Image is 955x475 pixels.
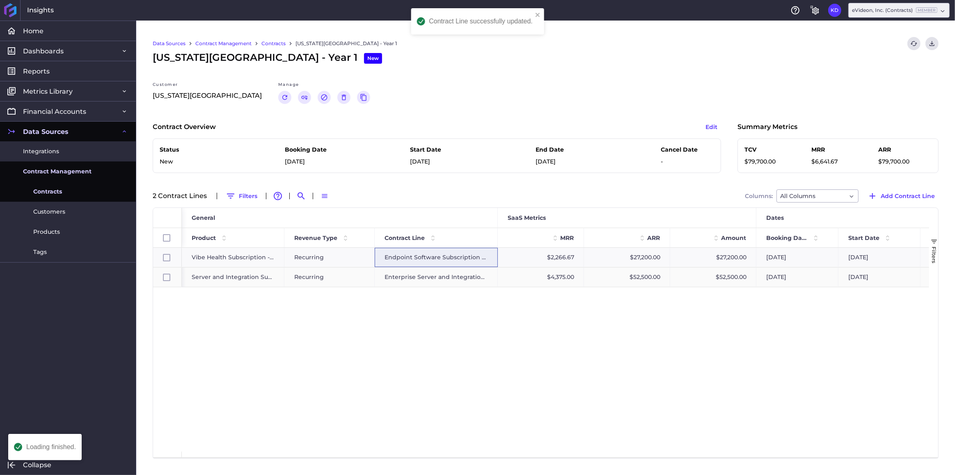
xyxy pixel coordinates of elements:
button: Renew [278,91,291,104]
span: Metrics Library [23,87,73,96]
button: Cancel [318,91,331,104]
div: $52,500.00 [670,267,756,287]
div: $2,266.67 [498,248,584,267]
div: Recurring [284,248,375,267]
span: Products [33,228,60,236]
div: $27,200.00 [670,248,756,267]
div: eVideon, Inc. (Contracts) [852,7,937,14]
p: $79,700.00 [878,157,932,166]
p: - [661,157,714,166]
p: $79,700.00 [744,157,798,166]
span: All Columns [780,191,815,201]
span: Start Date [848,234,879,242]
span: Amount [721,234,746,242]
span: Filters [931,247,937,263]
p: Status [160,145,213,154]
p: [US_STATE][GEOGRAPHIC_DATA] [153,91,262,101]
span: Tags [33,248,47,256]
p: [DATE] [285,157,338,166]
a: Contracts [261,40,286,47]
p: New [160,157,213,166]
span: Integrations [23,147,59,156]
div: Press SPACE to select this row. [153,248,182,267]
span: General [192,214,215,221]
div: $4,375.00 [498,267,584,287]
span: Reports [23,67,50,76]
p: MRR [811,145,865,154]
div: Dropdown select [776,189,859,203]
div: Enterprise Server and Integration Subscription Licensing [375,267,498,287]
div: $27,200.00 [584,248,670,267]
p: ARR [878,145,932,154]
span: Vibe Health Subscription - Recurring [192,248,275,267]
span: Columns: [745,193,773,199]
div: [DATE] [756,248,838,267]
button: Help [789,4,802,17]
button: Add Contract Line [864,189,939,203]
span: Product [192,234,216,242]
span: Contracts [33,187,62,196]
button: Edit [702,120,721,134]
div: Loading finished. [26,444,76,450]
div: [DATE] [838,267,921,287]
span: SaaS Metrics [508,214,546,221]
div: Endpoint Software Subscription Licensing [375,248,498,267]
p: Cancel Date [661,145,714,154]
button: Refresh [907,37,921,50]
span: Financial Accounts [23,107,86,116]
a: [US_STATE][GEOGRAPHIC_DATA] - Year 1 [295,40,397,47]
span: [US_STATE][GEOGRAPHIC_DATA] - Year 1 [153,50,382,65]
span: Data Sources [23,127,69,136]
div: [DATE] [756,267,838,287]
div: Press SPACE to select this row. [153,267,182,287]
div: 2 Contract Line s [153,193,212,199]
p: Summary Metrics [737,122,797,132]
button: Filters [222,189,261,203]
a: Data Sources [153,40,186,47]
span: Add Contract Line [881,191,935,201]
div: Manage [278,81,370,91]
div: Contract Line successfully updated. [429,18,533,25]
button: Search by [295,189,308,203]
span: Booking Date [766,234,808,242]
span: Server and Integration Subscription Licensing [192,268,275,286]
span: Revenue Type [294,234,337,242]
p: Booking Date [285,145,338,154]
span: Contract Management [23,167,92,176]
p: [DATE] [410,157,464,166]
button: General Settings [808,4,822,17]
span: Dashboards [23,47,64,55]
div: New [364,53,382,64]
span: Dates [766,214,784,221]
span: Home [23,27,44,35]
p: Start Date [410,145,464,154]
div: Dropdown select [848,3,950,18]
button: Download [925,37,939,50]
span: Contract Line [385,234,425,242]
p: Contract Overview [153,122,216,132]
div: Customer [153,81,262,91]
button: Delete [337,91,350,104]
ins: Member [916,7,937,13]
span: Customers [33,208,65,216]
p: [DATE] [536,157,589,166]
button: User Menu [828,4,841,17]
p: $6,641.67 [811,157,865,166]
span: ARR [647,234,660,242]
button: close [535,12,541,19]
button: Link [298,91,311,104]
div: Recurring [284,267,375,287]
p: End Date [536,145,589,154]
a: Contract Management [195,40,252,47]
p: TCV [744,145,798,154]
div: $52,500.00 [584,267,670,287]
span: MRR [560,234,574,242]
div: [DATE] [838,248,921,267]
